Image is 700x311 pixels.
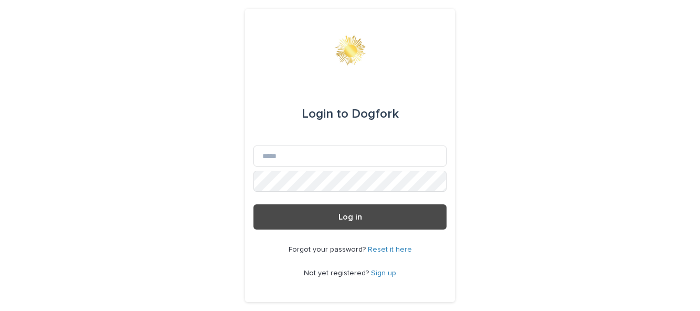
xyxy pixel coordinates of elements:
span: Login to [302,108,348,120]
a: Sign up [371,269,396,277]
span: Log in [338,213,362,221]
div: Dogfork [302,99,399,129]
span: Not yet registered? [304,269,371,277]
button: Log in [253,204,447,230]
a: Reset it here [368,246,412,253]
img: 0ffKfDbyRa2Iv8hnaAqg [333,34,367,66]
span: Forgot your password? [289,246,368,253]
